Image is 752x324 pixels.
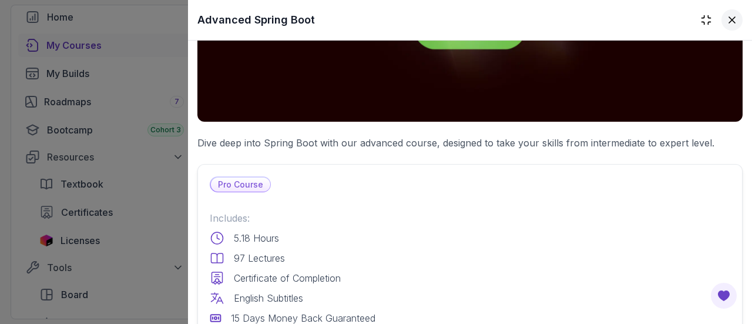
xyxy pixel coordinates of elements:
p: Includes: [210,211,730,225]
p: Certificate of Completion [234,271,341,285]
p: Dive deep into Spring Boot with our advanced course, designed to take your skills from intermedia... [197,136,743,150]
p: 5.18 Hours [234,231,279,245]
p: Pro Course [211,178,270,192]
p: 97 Lectures [234,251,285,265]
h2: Advanced Spring Boot [197,12,315,28]
button: Open Feedback Button [710,282,738,310]
button: Collapse drawer [696,9,717,31]
p: English Subtitles [234,291,303,305]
